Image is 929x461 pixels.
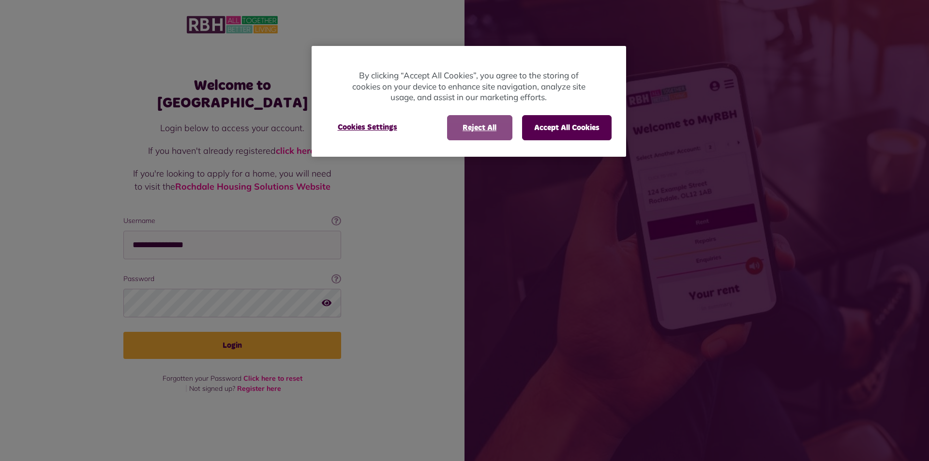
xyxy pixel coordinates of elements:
[522,115,612,140] button: Accept All Cookies
[326,115,409,139] button: Cookies Settings
[312,46,626,157] div: Cookie banner
[447,115,512,140] button: Reject All
[350,70,587,103] p: By clicking “Accept All Cookies”, you agree to the storing of cookies on your device to enhance s...
[312,46,626,157] div: Privacy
